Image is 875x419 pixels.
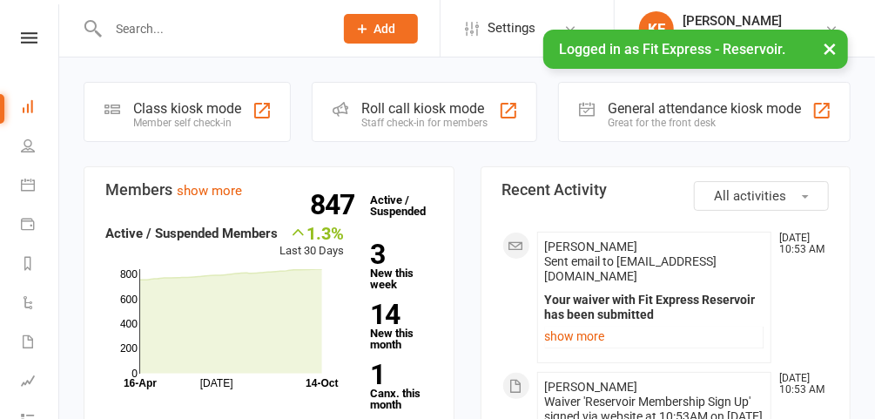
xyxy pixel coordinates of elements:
[370,362,425,388] strong: 1
[639,11,674,46] div: KF
[361,100,488,117] div: Roll call kiosk mode
[771,233,828,255] time: [DATE] 10:53 AM
[545,380,638,394] span: [PERSON_NAME]
[545,293,764,322] div: Your waiver with Fit Express Reservoir has been submitted
[694,181,829,211] button: All activities
[683,13,801,29] div: [PERSON_NAME]
[370,362,432,410] a: 1Canx. this month
[21,89,60,128] a: Dashboard
[771,373,828,395] time: [DATE] 10:53 AM
[374,22,396,36] span: Add
[683,29,801,44] div: Fit Express - Reservoir
[133,117,241,129] div: Member self check-in
[361,181,438,230] a: 847Active / Suspended
[545,240,638,253] span: [PERSON_NAME]
[310,192,361,218] strong: 847
[21,246,60,285] a: Reports
[545,324,764,348] a: show more
[21,128,60,167] a: People
[21,363,60,402] a: Assessments
[105,181,433,199] h3: Members
[370,301,425,328] strong: 14
[814,30,845,67] button: ×
[370,301,432,350] a: 14New this month
[133,100,241,117] div: Class kiosk mode
[344,14,418,44] button: Add
[502,181,830,199] h3: Recent Activity
[279,223,344,242] div: 1.3%
[559,41,785,57] span: Logged in as Fit Express - Reservoir.
[21,167,60,206] a: Calendar
[370,241,432,290] a: 3New this week
[545,254,717,283] span: Sent email to [EMAIL_ADDRESS][DOMAIN_NAME]
[370,241,425,267] strong: 3
[279,223,344,260] div: Last 30 Days
[714,188,786,204] span: All activities
[105,226,278,241] strong: Active / Suspended Members
[361,117,488,129] div: Staff check-in for members
[488,9,535,48] span: Settings
[608,100,801,117] div: General attendance kiosk mode
[608,117,801,129] div: Great for the front desk
[103,17,321,41] input: Search...
[21,206,60,246] a: Payments
[177,183,242,199] a: show more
